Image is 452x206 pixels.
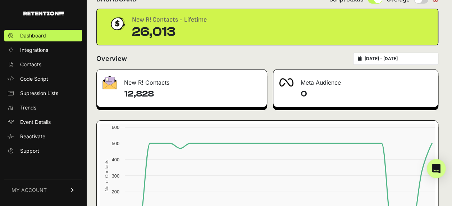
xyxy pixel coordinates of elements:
[23,12,64,15] img: Retention.com
[112,189,119,194] text: 200
[20,118,51,126] span: Event Details
[97,70,267,91] div: New R! Contacts
[20,75,48,82] span: Code Script
[427,159,446,178] div: Open Intercom Messenger
[112,157,119,162] text: 400
[112,173,119,179] text: 300
[20,32,46,39] span: Dashboard
[112,125,119,130] text: 600
[20,61,41,68] span: Contacts
[4,179,82,201] a: MY ACCOUNT
[4,59,82,70] a: Contacts
[96,54,127,64] h2: Overview
[273,70,438,91] div: Meta Audience
[12,187,47,194] span: MY ACCOUNT
[4,73,82,85] a: Code Script
[124,88,261,100] h4: 12,828
[20,46,48,54] span: Integrations
[132,25,207,39] div: 26,013
[4,102,82,113] a: Trends
[279,78,293,87] img: fa-meta-2f981b61bb99beabf952f7030308934f19ce035c18b003e963880cc3fabeebb7.png
[4,30,82,41] a: Dashboard
[104,160,109,191] text: No. of Contacts
[4,88,82,99] a: Supression Lists
[4,145,82,157] a: Support
[4,116,82,128] a: Event Details
[20,90,58,97] span: Supression Lists
[4,44,82,56] a: Integrations
[301,88,433,100] h4: 0
[132,15,207,25] div: New R! Contacts - Lifetime
[4,131,82,142] a: Reactivate
[20,133,45,140] span: Reactivate
[108,15,126,33] img: dollar-coin-05c43ed7efb7bc0c12610022525b4bbbb207c7efeef5aecc26f025e68dcafac9.png
[20,147,39,154] span: Support
[20,104,36,111] span: Trends
[112,141,119,146] text: 500
[102,76,117,89] img: fa-envelope-19ae18322b30453b285274b1b8af3d052b27d846a4fbe8435d1a52b978f639a2.png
